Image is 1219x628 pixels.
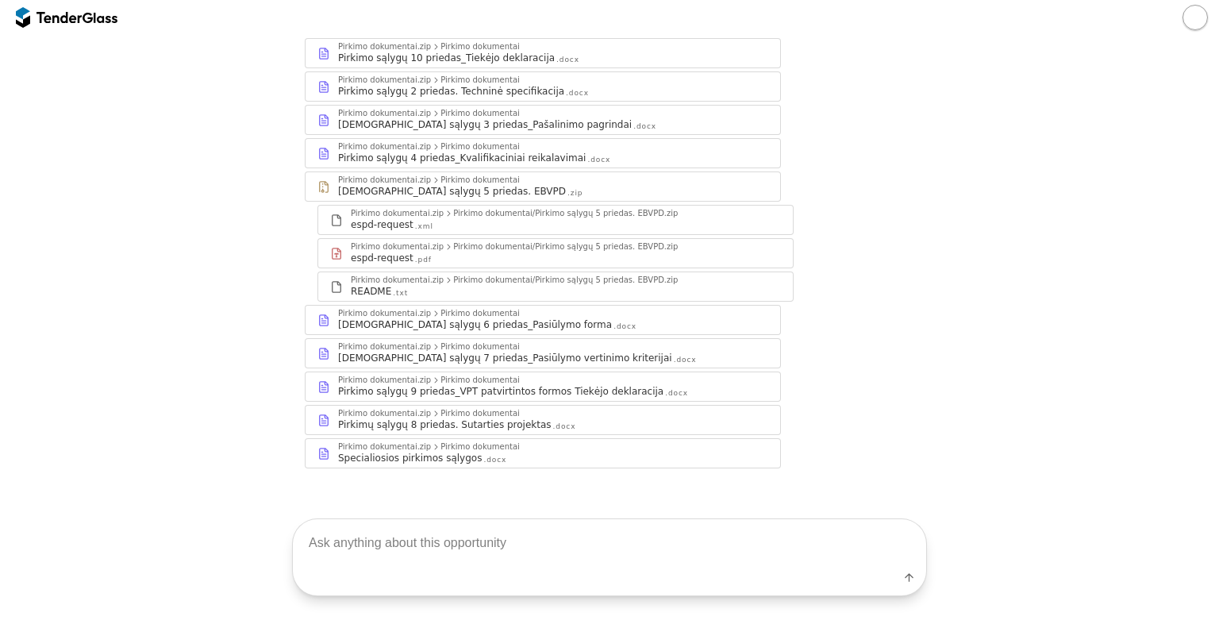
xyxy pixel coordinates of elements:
a: Pirkimo dokumentai.zipPirkimo dokumentai[DEMOGRAPHIC_DATA] sąlygų 3 priedas_Pašalinimo pagrindai.... [305,105,781,135]
div: Pirkimo sąlygų 9 priedas_VPT patvirtintos formos Tiekėjo deklaracija [338,385,663,398]
div: Pirkimo sąlygų 10 priedas_Tiekėjo deklaracija [338,52,555,64]
div: Pirkimo dokumentai/Pirkimo sąlygų 5 priedas. EBVPD.zip [453,243,678,251]
div: .xml [415,222,433,232]
div: Pirkimo dokumentai.zip [338,76,431,84]
div: Pirkimo dokumentai.zip [338,343,431,351]
a: Pirkimo dokumentai.zipPirkimo dokumentaiPirkimo sąlygų 2 priedas. Techninė specifikacija.docx [305,71,781,102]
div: Pirkimo dokumentai.zip [351,243,444,251]
div: .docx [613,322,636,332]
div: Pirkimo dokumentai.zip [338,43,431,51]
div: Pirkimo dokumentai.zip [338,143,431,151]
div: Pirkimo dokumentai [440,310,520,318]
div: Pirkimo dokumentai.zip [338,110,431,118]
div: Pirkimo dokumentai.zip [338,176,431,184]
a: Pirkimo dokumentai.zipPirkimo dokumentai[DEMOGRAPHIC_DATA] sąlygų 6 priedas_Pasiūlymo forma.docx [305,305,781,335]
a: Pirkimo dokumentai.zipPirkimo dokumentai[DEMOGRAPHIC_DATA] sąlygų 7 priedas_Pasiūlymo vertinimo k... [305,338,781,368]
div: Pirkimo dokumentai [440,110,520,118]
div: Pirkimo dokumentai/Pirkimo sąlygų 5 priedas. EBVPD.zip [453,276,678,284]
div: .pdf [415,255,432,265]
a: Pirkimo dokumentai.zipPirkimo dokumentai/Pirkimo sąlygų 5 priedas. EBVPD.zipREADME.txt [317,272,794,302]
div: Pirkimo dokumentai.zip [351,210,444,218]
div: .docx [633,121,656,132]
div: [DEMOGRAPHIC_DATA] sąlygų 7 priedas_Pasiūlymo vertinimo kriterijai [338,352,672,364]
a: Pirkimo dokumentai.zipPirkimo dokumentaiPirkimų sąlygų 8 priedas. Sutarties projektas.docx [305,405,781,435]
div: README [351,285,391,298]
div: .docx [566,88,589,98]
a: Pirkimo dokumentai.zipPirkimo dokumentaiSpecialiosios pirkimos sąlygos.docx [305,438,781,468]
div: Pirkimo dokumentai.zip [338,443,431,451]
div: Pirkimo dokumentai/Pirkimo sąlygų 5 priedas. EBVPD.zip [453,210,678,218]
div: Pirkimo dokumentai [440,410,520,418]
div: .txt [393,288,408,299]
div: .docx [587,155,610,165]
div: Pirkimo sąlygų 2 priedas. Techninė specifikacija [338,85,564,98]
a: Pirkimo dokumentai.zipPirkimo dokumentai/Pirkimo sąlygų 5 priedas. EBVPD.zipespd-request.pdf [317,238,794,268]
div: Pirkimo dokumentai.zip [338,310,431,318]
div: .docx [556,55,579,65]
div: espd-request [351,252,413,264]
div: Pirkimo dokumentai.zip [338,410,431,418]
div: [DEMOGRAPHIC_DATA] sąlygų 5 priedas. EBVPD [338,185,566,198]
div: Pirkimo dokumentai [440,443,520,451]
div: .docx [665,388,688,399]
div: Pirkimo dokumentai [440,343,520,351]
div: Pirkimo dokumentai [440,176,520,184]
a: Pirkimo dokumentai.zipPirkimo dokumentaiPirkimo sąlygų 4 priedas_Kvalifikaciniai reikalavimai.docx [305,138,781,168]
div: Pirkimo dokumentai.zip [351,276,444,284]
div: Pirkimo dokumentai [440,376,520,384]
div: .docx [483,455,506,465]
div: espd-request [351,218,413,231]
div: Pirkimo dokumentai [440,76,520,84]
div: .zip [567,188,583,198]
a: Pirkimo dokumentai.zipPirkimo dokumentaiPirkimo sąlygų 9 priedas_VPT patvirtintos formos Tiekėjo ... [305,372,781,402]
a: Pirkimo dokumentai.zipPirkimo dokumentaiPirkimo sąlygų 10 priedas_Tiekėjo deklaracija.docx [305,38,781,68]
div: Specialiosios pirkimos sąlygos [338,452,482,464]
a: Pirkimo dokumentai.zipPirkimo dokumentai/Pirkimo sąlygų 5 priedas. EBVPD.zipespd-request.xml [317,205,794,235]
div: .docx [553,422,576,432]
div: Pirkimo dokumentai.zip [338,376,431,384]
div: Pirkimo dokumentai [440,143,520,151]
div: .docx [674,355,697,365]
a: Pirkimo dokumentai.zipPirkimo dokumentai[DEMOGRAPHIC_DATA] sąlygų 5 priedas. EBVPD.zip [305,171,781,202]
div: [DEMOGRAPHIC_DATA] sąlygų 3 priedas_Pašalinimo pagrindai [338,118,632,131]
div: Pirkimo dokumentai [440,43,520,51]
div: Pirkimų sąlygų 8 priedas. Sutarties projektas [338,418,552,431]
div: [DEMOGRAPHIC_DATA] sąlygų 6 priedas_Pasiūlymo forma [338,318,612,331]
div: Pirkimo sąlygų 4 priedas_Kvalifikaciniai reikalavimai [338,152,586,164]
